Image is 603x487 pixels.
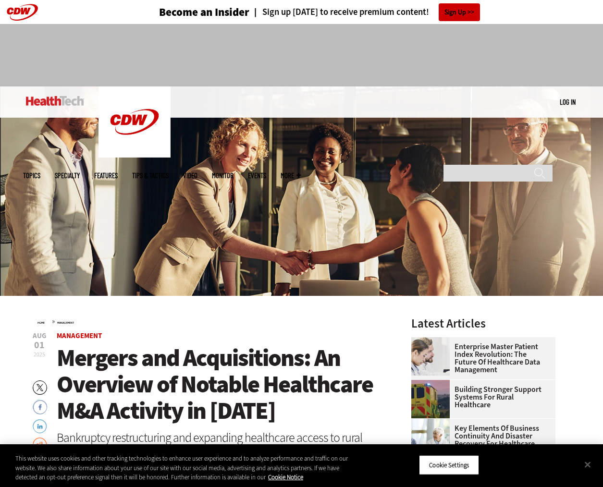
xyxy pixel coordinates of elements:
a: Log in [560,97,576,106]
span: Specialty [55,172,80,179]
span: Mergers and Acquisitions: An Overview of Notable Healthcare M&A Activity in [DATE] [57,342,373,426]
a: Features [94,172,118,179]
a: Management [57,331,102,341]
a: incident response team discusses around a table [411,419,455,426]
span: 01 [33,341,47,350]
a: MonITor [212,172,234,179]
a: Tips & Tactics [132,172,169,179]
span: More [281,172,301,179]
a: CDW [98,150,171,160]
img: Home [26,96,84,106]
a: medical researchers look at data on desktop monitor [411,337,455,345]
a: Key Elements of Business Continuity and Disaster Recovery for Healthcare [411,425,550,448]
h3: Latest Articles [411,317,555,329]
span: Aug [33,332,47,340]
img: medical researchers look at data on desktop monitor [411,337,450,376]
div: Bankruptcy restructuring and expanding healthcare access to rural communities were some of the ma... [57,431,386,469]
div: This website uses cookies and other tracking technologies to enhance user experience and to analy... [15,454,362,482]
a: Enterprise Master Patient Index Revolution: The Future of Healthcare Data Management [411,343,550,374]
a: Sign Up [439,3,480,21]
iframe: advertisement [127,34,477,77]
a: More information about your privacy [268,473,303,481]
img: incident response team discusses around a table [411,419,450,457]
a: Video [183,172,197,179]
img: ambulance driving down country road at sunset [411,380,450,418]
a: Events [248,172,266,179]
button: Cookie Settings [419,455,479,475]
a: Home [37,321,45,325]
span: Topics [23,172,40,179]
a: Management [57,321,74,325]
h3: Become an Insider [159,7,249,18]
span: 2025 [34,351,45,358]
a: ambulance driving down country road at sunset [411,380,455,388]
a: Sign up [DATE] to receive premium content! [249,8,429,17]
button: Close [577,454,598,475]
a: Become an Insider [123,7,249,18]
div: User menu [560,97,576,107]
img: Home [98,86,171,158]
div: » [37,317,386,325]
a: Building Stronger Support Systems for Rural Healthcare [411,386,550,409]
